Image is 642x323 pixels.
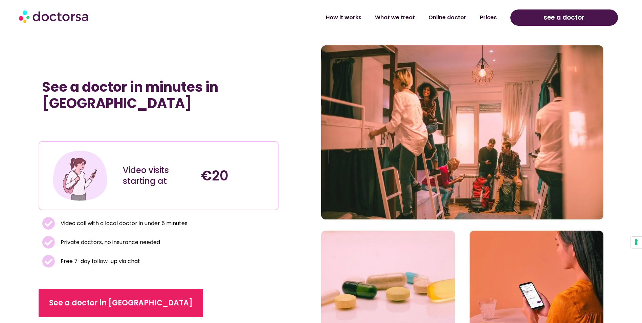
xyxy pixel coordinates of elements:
a: see a doctor [510,9,618,26]
img: Illustration depicting a young woman in a casual outfit, engaged with her smartphone. She has a p... [51,147,109,204]
span: See a doctor in [GEOGRAPHIC_DATA] [49,298,193,308]
a: Prices [473,10,504,25]
span: Video call with a local doctor in under 5 minutes [59,219,187,228]
iframe: Customer reviews powered by Trustpilot [42,126,275,134]
a: How it works [319,10,368,25]
a: What we treat [368,10,422,25]
span: Free 7-day follow-up via chat [59,257,140,266]
a: See a doctor in [GEOGRAPHIC_DATA] [39,289,203,317]
button: Your consent preferences for tracking technologies [630,237,642,248]
h4: €20 [201,168,273,184]
h1: See a doctor in minutes in [GEOGRAPHIC_DATA] [42,79,275,111]
nav: Menu [166,10,504,25]
span: see a doctor [544,12,584,23]
iframe: Customer reviews powered by Trustpilot [42,118,143,126]
div: Video visits starting at [123,165,195,187]
span: Private doctors, no insurance needed [59,238,160,247]
a: Online doctor [422,10,473,25]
